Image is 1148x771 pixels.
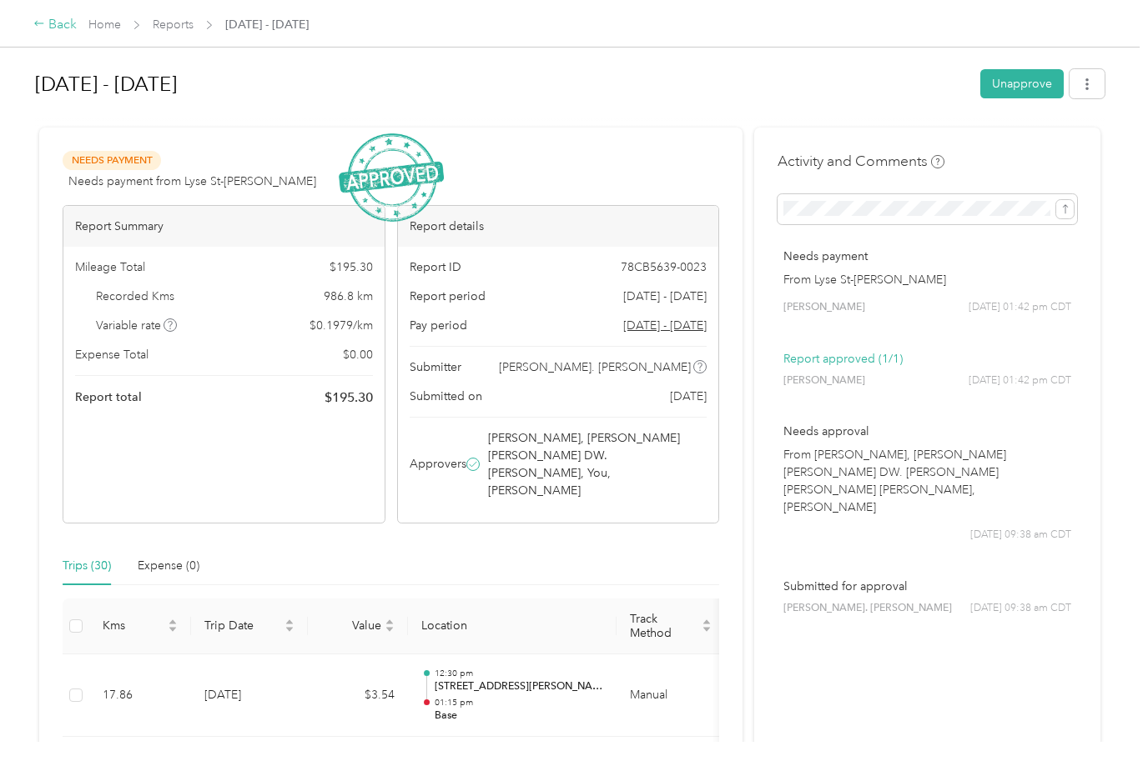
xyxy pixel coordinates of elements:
span: Variable rate [96,317,178,334]
td: 17.86 [89,654,191,738]
span: [PERSON_NAME]. [PERSON_NAME] [499,358,691,376]
span: Needs payment from Lyse St-[PERSON_NAME] [68,173,316,190]
span: [PERSON_NAME], [PERSON_NAME] [PERSON_NAME] DW. [PERSON_NAME], You, [PERSON_NAME] [488,429,704,499]
span: 78CB5639-0023 [621,258,707,276]
span: Trip Date [204,618,281,633]
th: Track Method [617,598,725,654]
td: [DATE] [191,654,308,738]
th: Kms [89,598,191,654]
span: caret-down [702,624,712,634]
p: Needs approval [783,423,1071,440]
span: Report period [410,288,486,305]
span: [DATE] 09:38 am CDT [970,601,1071,616]
span: caret-up [385,617,395,627]
span: $ 0.00 [343,346,373,363]
span: Report ID [410,258,461,276]
span: caret-up [284,617,295,627]
div: Report Summary [63,206,385,247]
img: ApprovedStamp [339,133,444,223]
span: Report total [75,388,142,406]
span: caret-down [284,624,295,634]
span: caret-down [385,624,395,634]
p: 12:30 pm [435,668,603,679]
span: caret-down [168,624,178,634]
span: Submitted on [410,388,482,405]
span: Pay period [410,317,467,334]
span: [PERSON_NAME] [783,373,865,388]
span: Needs Payment [63,151,161,170]
td: Manual [617,654,725,738]
span: Go to pay period [623,317,707,334]
th: Location [408,598,617,654]
span: $ 0.1979 / km [310,317,373,334]
span: Mileage Total [75,258,145,276]
p: Base [435,708,603,723]
p: Report approved (1/1) [783,350,1071,368]
div: Back [33,15,77,35]
h1: Sep 1 - 30, 2025 [35,64,969,104]
span: caret-up [702,617,712,627]
span: Value [321,618,381,633]
span: Recorded Kms [96,288,174,305]
span: Expense Total [75,346,149,363]
span: [DATE] - [DATE] [623,288,707,305]
span: [DATE] 01:42 pm CDT [969,373,1071,388]
span: [DATE] 09:38 am CDT [970,528,1071,543]
button: Unapprove [980,69,1064,98]
a: Reports [153,18,194,32]
span: Track Method [630,612,698,640]
span: [PERSON_NAME] [783,300,865,315]
span: $ 195.30 [325,388,373,408]
td: $3.54 [308,654,408,738]
span: Submitter [410,358,461,376]
p: From Lyse St-[PERSON_NAME] [783,271,1071,288]
p: From [PERSON_NAME], [PERSON_NAME] [PERSON_NAME] DW. [PERSON_NAME] [PERSON_NAME] [PERSON_NAME], [P... [783,446,1071,516]
span: [DATE] - [DATE] [225,16,309,33]
div: Report details [398,206,719,247]
p: 01:15 pm [435,697,603,708]
p: [STREET_ADDRESS][PERSON_NAME] [435,679,603,694]
p: Needs payment [783,248,1071,265]
span: [PERSON_NAME]. [PERSON_NAME] [783,601,952,616]
th: Value [308,598,408,654]
span: Kms [103,618,164,633]
div: Expense (0) [138,557,199,575]
span: caret-up [168,617,178,627]
span: 986.8 km [324,288,373,305]
p: Submitted for approval [783,578,1071,595]
h4: Activity and Comments [778,151,944,172]
a: Home [88,18,121,32]
span: $ 195.30 [330,258,373,276]
th: Trip Date [191,598,308,654]
span: [DATE] 01:42 pm CDT [969,300,1071,315]
iframe: Everlance-gr Chat Button Frame [1055,678,1148,771]
span: [DATE] [670,388,707,405]
span: Approvers [410,455,466,473]
div: Trips (30) [63,557,111,575]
